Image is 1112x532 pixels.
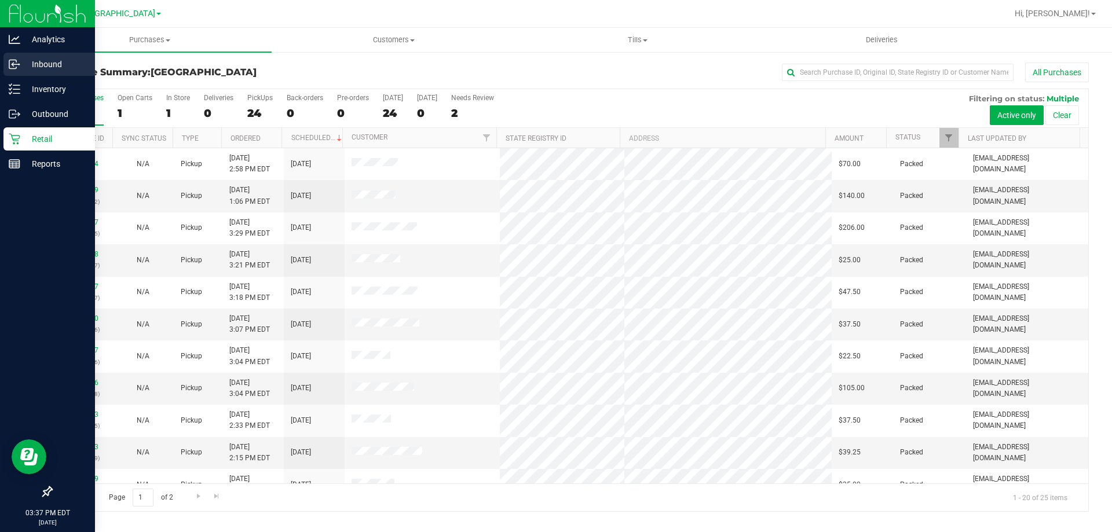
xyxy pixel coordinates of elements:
[181,255,202,266] span: Pickup
[291,222,311,233] span: [DATE]
[782,64,1014,81] input: Search Purchase ID, Original ID, State Registry ID or Customer Name...
[1015,9,1090,18] span: Hi, [PERSON_NAME]!
[76,9,155,19] span: [GEOGRAPHIC_DATA]
[137,416,149,424] span: Not Applicable
[973,377,1081,399] span: [EMAIL_ADDRESS][DOMAIN_NAME]
[839,319,861,330] span: $37.50
[291,287,311,298] span: [DATE]
[51,67,397,78] h3: Purchase Summary:
[383,107,403,120] div: 24
[137,255,149,266] button: N/A
[291,447,311,458] span: [DATE]
[137,480,149,489] span: Not Applicable
[291,351,311,362] span: [DATE]
[118,107,152,120] div: 1
[137,351,149,362] button: N/A
[137,223,149,232] span: Not Applicable
[66,250,98,258] a: 11845028
[383,94,403,102] div: [DATE]
[900,447,923,458] span: Packed
[137,415,149,426] button: N/A
[272,28,515,52] a: Customers
[973,474,1081,496] span: [EMAIL_ADDRESS][DOMAIN_NAME]
[247,94,273,102] div: PickUps
[181,159,202,170] span: Pickup
[477,128,496,148] a: Filter
[1025,63,1089,82] button: All Purchases
[122,134,166,142] a: Sync Status
[515,28,759,52] a: Tills
[66,410,98,419] a: 11844643
[229,153,270,175] span: [DATE] 2:58 PM EDT
[209,489,225,504] a: Go to the last page
[66,475,98,483] a: 11841509
[20,157,90,171] p: Reports
[137,447,149,458] button: N/A
[5,518,90,527] p: [DATE]
[973,313,1081,335] span: [EMAIL_ADDRESS][DOMAIN_NAME]
[229,185,270,207] span: [DATE] 1:06 PM EDT
[839,287,861,298] span: $47.50
[20,32,90,46] p: Analytics
[973,249,1081,271] span: [EMAIL_ADDRESS][DOMAIN_NAME]
[137,320,149,328] span: Not Applicable
[5,508,90,518] p: 03:37 PM EDT
[973,153,1081,175] span: [EMAIL_ADDRESS][DOMAIN_NAME]
[839,447,861,458] span: $39.25
[66,186,98,194] a: 11843849
[9,58,20,70] inline-svg: Inbound
[204,94,233,102] div: Deliveries
[137,288,149,296] span: Not Applicable
[900,319,923,330] span: Packed
[9,133,20,145] inline-svg: Retail
[166,94,190,102] div: In Store
[181,447,202,458] span: Pickup
[181,351,202,362] span: Pickup
[990,105,1044,125] button: Active only
[118,94,152,102] div: Open Carts
[291,134,344,142] a: Scheduled
[939,128,959,148] a: Filter
[9,34,20,45] inline-svg: Analytics
[973,217,1081,239] span: [EMAIL_ADDRESS][DOMAIN_NAME]
[417,94,437,102] div: [DATE]
[900,351,923,362] span: Packed
[900,255,923,266] span: Packed
[66,379,98,387] a: 11844836
[229,281,270,303] span: [DATE] 3:18 PM EDT
[839,190,865,201] span: $140.00
[20,132,90,146] p: Retail
[839,222,865,233] span: $206.00
[900,415,923,426] span: Packed
[137,256,149,264] span: Not Applicable
[973,345,1081,367] span: [EMAIL_ADDRESS][DOMAIN_NAME]
[850,35,913,45] span: Deliveries
[451,107,494,120] div: 2
[417,107,437,120] div: 0
[839,479,861,490] span: $35.00
[66,160,98,168] a: 11844874
[620,128,825,148] th: Address
[137,352,149,360] span: Not Applicable
[137,383,149,394] button: N/A
[182,134,199,142] a: Type
[166,107,190,120] div: 1
[66,443,98,451] a: 11844463
[973,409,1081,431] span: [EMAIL_ADDRESS][DOMAIN_NAME]
[99,489,182,507] span: Page of 2
[229,313,270,335] span: [DATE] 3:07 PM EDT
[12,439,46,474] iframe: Resource center
[247,107,273,120] div: 24
[181,479,202,490] span: Pickup
[20,82,90,96] p: Inventory
[760,28,1004,52] a: Deliveries
[973,185,1081,207] span: [EMAIL_ADDRESS][DOMAIN_NAME]
[137,159,149,170] button: N/A
[973,442,1081,464] span: [EMAIL_ADDRESS][DOMAIN_NAME]
[839,415,861,426] span: $37.50
[66,282,98,291] a: 11845017
[66,218,98,226] a: 11845047
[287,94,323,102] div: Back-orders
[900,479,923,490] span: Packed
[900,383,923,394] span: Packed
